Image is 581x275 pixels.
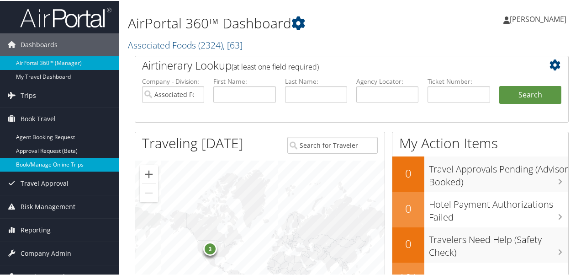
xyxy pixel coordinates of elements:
[429,193,568,223] h3: Hotel Payment Authorizations Failed
[428,76,490,85] label: Ticket Number:
[392,200,424,216] h2: 0
[140,183,158,201] button: Zoom out
[140,164,158,183] button: Zoom in
[21,32,58,55] span: Dashboards
[142,76,204,85] label: Company - Division:
[392,235,424,251] h2: 0
[356,76,418,85] label: Agency Locator:
[287,136,377,153] input: Search for Traveler
[392,165,424,180] h2: 0
[232,61,319,71] span: (at least one field required)
[21,218,51,241] span: Reporting
[21,194,75,217] span: Risk Management
[21,107,56,129] span: Book Travel
[499,85,561,103] button: Search
[503,5,576,32] a: [PERSON_NAME]
[392,156,568,191] a: 0Travel Approvals Pending (Advisor Booked)
[21,171,69,194] span: Travel Approval
[203,241,217,255] div: 3
[429,228,568,258] h3: Travelers Need Help (Safety Check)
[21,241,71,264] span: Company Admin
[142,57,525,72] h2: Airtinerary Lookup
[128,38,243,50] a: Associated Foods
[198,38,223,50] span: ( 2324 )
[20,6,111,27] img: airportal-logo.png
[392,191,568,226] a: 0Hotel Payment Authorizations Failed
[213,76,275,85] label: First Name:
[128,13,426,32] h1: AirPortal 360™ Dashboard
[392,133,568,152] h1: My Action Items
[429,157,568,188] h3: Travel Approvals Pending (Advisor Booked)
[285,76,347,85] label: Last Name:
[142,133,243,152] h1: Traveling [DATE]
[510,13,566,23] span: [PERSON_NAME]
[21,83,36,106] span: Trips
[392,226,568,262] a: 0Travelers Need Help (Safety Check)
[223,38,243,50] span: , [ 63 ]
